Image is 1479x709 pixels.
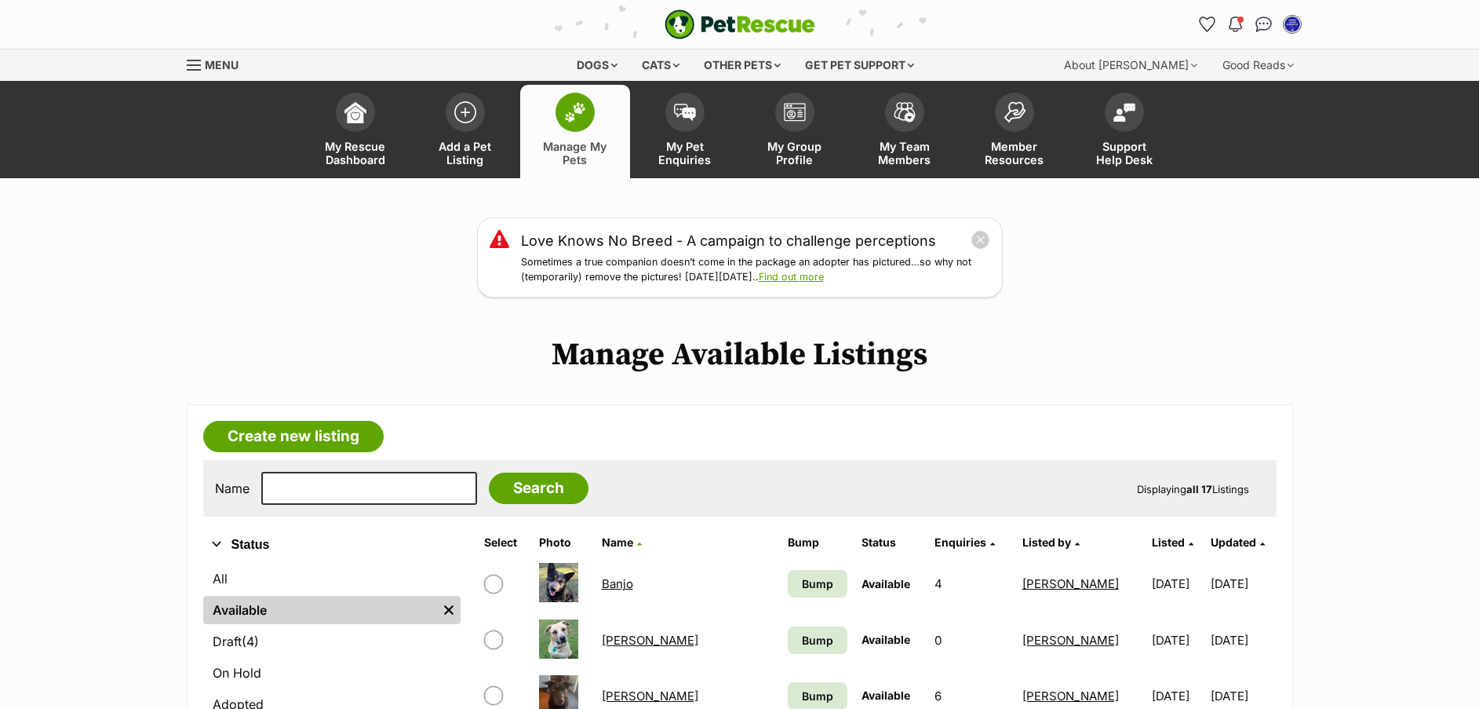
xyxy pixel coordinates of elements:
[794,49,925,81] div: Get pet support
[1223,12,1248,37] button: Notifications
[650,140,720,166] span: My Pet Enquiries
[802,576,833,592] span: Bump
[1211,49,1305,81] div: Good Reads
[203,659,461,687] a: On Hold
[784,103,806,122] img: group-profile-icon-3fa3cf56718a62981997c0bc7e787c4b2cf8bcc04b72c1350f741eb67cf2f40e.svg
[1089,140,1160,166] span: Support Help Desk
[740,85,850,178] a: My Group Profile
[1022,633,1119,648] a: [PERSON_NAME]
[1152,535,1185,549] span: Listed
[602,576,633,591] a: Banjo
[301,85,410,178] a: My Rescue Dashboard
[665,9,815,39] img: logo-e224e6f780fb5917bec1dbf3a21bbac754714ae5b6737aabdf751b685950b380.svg
[1195,12,1305,37] ul: Account quick links
[1146,557,1209,611] td: [DATE]
[1022,576,1119,591] a: [PERSON_NAME]
[1053,49,1208,81] div: About [PERSON_NAME]
[1211,613,1274,667] td: [DATE]
[521,255,990,285] p: Sometimes a true companion doesn’t come in the package an adopter has pictured…so why not (tempor...
[631,49,690,81] div: Cats
[802,688,833,704] span: Bump
[979,140,1050,166] span: Member Resources
[203,421,384,452] a: Create new listing
[1255,16,1272,32] img: chat-41dd97257d64d25036548639549fe6c8038ab92f7586957e7f3b1b290dea8141.svg
[862,577,910,590] span: Available
[1113,103,1135,122] img: help-desk-icon-fdf02630f3aa405de69fd3d07c3f3aa587a6932b1a1747fa1d2bba05be0121f9.svg
[203,627,461,656] a: Draft
[602,689,698,704] a: [PERSON_NAME]
[1152,535,1193,549] a: Listed
[630,85,740,178] a: My Pet Enquiries
[665,9,815,39] a: PetRescue
[1137,483,1249,495] span: Displaying Listings
[430,140,501,166] span: Add a Pet Listing
[894,102,916,122] img: team-members-icon-5396bd8760b3fe7c0b43da4ab00e1e3bb1a5d9ba89233759b79545d2d3fc5d0d.svg
[187,49,250,78] a: Menu
[850,85,960,178] a: My Team Members
[205,58,239,71] span: Menu
[693,49,792,81] div: Other pets
[928,613,1014,667] td: 0
[788,627,847,654] a: Bump
[862,689,910,702] span: Available
[344,101,366,123] img: dashboard-icon-eb2f2d2d3e046f16d808141f083e7271f6b2e854fb5c12c21221c1fb7104beca.svg
[869,140,940,166] span: My Team Members
[1022,689,1119,704] a: [PERSON_NAME]
[960,85,1069,178] a: Member Resources
[566,49,628,81] div: Dogs
[1004,101,1025,122] img: member-resources-icon-8e73f808a243e03378d46382f2149f9095a855e16c252ad45f914b54edf8863c.svg
[602,535,633,549] span: Name
[520,85,630,178] a: Manage My Pets
[934,535,995,549] a: Enquiries
[203,565,461,593] a: All
[602,535,642,549] a: Name
[1229,16,1241,32] img: notifications-46538b983faf8c2785f20acdc204bb7945ddae34d4c08c2a6579f10ce5e182be.svg
[971,230,990,250] button: close
[489,473,588,504] input: Search
[1069,85,1179,178] a: Support Help Desk
[521,230,936,251] a: Love Knows No Breed - A campaign to challenge perceptions
[1146,613,1209,667] td: [DATE]
[215,481,250,495] label: Name
[1186,483,1212,495] strong: all 17
[533,530,594,555] th: Photo
[437,596,461,624] a: Remove filter
[1022,535,1071,549] span: Listed by
[1022,535,1080,549] a: Listed by
[242,632,259,651] span: (4)
[862,633,910,646] span: Available
[410,85,520,178] a: Add a Pet Listing
[454,101,476,123] img: add-pet-listing-icon-0afa8454b4691262ce3f59096e99ab1cd57d4a30225e0717b998d2c9b9846f56.svg
[203,535,461,555] button: Status
[1211,535,1265,549] a: Updated
[855,530,927,555] th: Status
[928,557,1014,611] td: 4
[1284,16,1300,32] img: Tanya Barker profile pic
[478,530,531,555] th: Select
[1195,12,1220,37] a: Favourites
[1211,557,1274,611] td: [DATE]
[934,535,986,549] span: translation missing: en.admin.listings.index.attributes.enquiries
[203,596,437,624] a: Available
[1280,12,1305,37] button: My account
[759,271,824,283] a: Find out more
[1251,12,1277,37] a: Conversations
[540,140,610,166] span: Manage My Pets
[760,140,830,166] span: My Group Profile
[674,104,696,121] img: pet-enquiries-icon-7e3ad2cf08bfb03b45e93fb7055b45f3efa6380592205ae92323e6603595dc1f.svg
[602,633,698,648] a: [PERSON_NAME]
[320,140,391,166] span: My Rescue Dashboard
[802,632,833,649] span: Bump
[1211,535,1256,549] span: Updated
[788,570,847,598] a: Bump
[564,102,586,122] img: manage-my-pets-icon-02211641906a0b7f246fdf0571729dbe1e7629f14944591b6c1af311fb30b64b.svg
[781,530,854,555] th: Bump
